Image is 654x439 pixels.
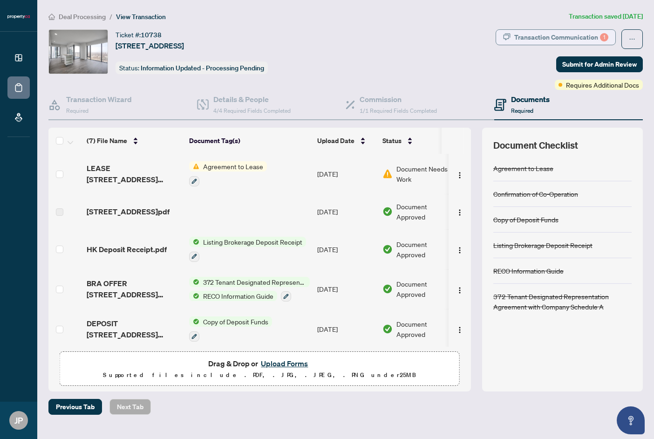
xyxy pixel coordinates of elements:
button: Next Tab [109,399,151,415]
button: Logo [452,242,467,257]
span: home [48,14,55,20]
button: Logo [452,204,467,219]
h4: Documents [511,94,550,105]
span: Upload Date [317,136,354,146]
span: Document Approved [396,239,454,260]
img: Document Status [382,324,393,334]
div: Copy of Deposit Funds [493,214,559,225]
div: Transaction Communication [514,30,608,45]
span: Status [382,136,402,146]
button: Upload Forms [258,357,311,370]
span: Required [511,107,533,114]
span: [STREET_ADDRESS] [116,40,184,51]
span: Drag & Drop or [208,357,311,370]
span: HK Deposit Receipt.pdf [87,244,167,255]
span: Agreement to Lease [199,161,267,171]
h4: Details & People [213,94,291,105]
span: DEPOSIT [STREET_ADDRESS] C12362022.pdf [87,318,182,340]
td: [DATE] [313,269,379,309]
img: Logo [456,171,463,179]
div: Ticket #: [116,29,162,40]
button: Status IconListing Brokerage Deposit Receipt [189,237,306,262]
span: Document Approved [396,319,454,339]
span: [STREET_ADDRESS]pdf [87,206,170,217]
button: Logo [452,166,467,181]
button: Status Icon372 Tenant Designated Representation Agreement with Company Schedule AStatus IconRECO ... [189,277,310,302]
span: 10738 [141,31,162,39]
div: Status: [116,62,268,74]
h4: Transaction Wizard [66,94,132,105]
img: Status Icon [189,161,199,171]
span: Required [66,107,89,114]
img: Logo [456,247,463,254]
span: RECO Information Guide [199,291,277,301]
button: Logo [452,322,467,336]
span: Requires Additional Docs [566,80,639,90]
span: (7) File Name [87,136,127,146]
img: Logo [456,326,463,334]
span: Submit for Admin Review [562,57,637,72]
td: [DATE] [313,194,379,229]
h4: Commission [360,94,437,105]
img: Logo [456,209,463,216]
th: Status [379,128,458,154]
th: Upload Date [313,128,379,154]
button: Status IconCopy of Deposit Funds [189,316,272,342]
p: Supported files include .PDF, .JPG, .JPEG, .PNG under 25 MB [66,370,454,381]
th: (7) File Name [83,128,185,154]
span: BRA OFFER [STREET_ADDRESS] dragged.pdf [87,278,182,300]
td: [DATE] [313,229,379,269]
button: Previous Tab [48,399,102,415]
span: Document Needs Work [396,164,454,184]
img: Document Status [382,169,393,179]
img: Document Status [382,244,393,254]
span: Document Checklist [493,139,578,152]
span: Listing Brokerage Deposit Receipt [199,237,306,247]
span: Document Approved [396,279,454,299]
span: Information Updated - Processing Pending [141,64,264,72]
img: Status Icon [189,291,199,301]
td: [DATE] [313,154,379,194]
button: Open asap [617,406,645,434]
span: ellipsis [629,36,635,42]
img: Document Status [382,206,393,217]
img: Status Icon [189,277,199,287]
th: Document Tag(s) [185,128,313,154]
button: Submit for Admin Review [556,56,643,72]
td: [DATE] [313,309,379,349]
img: IMG-C12362022_1.jpg [49,30,108,74]
div: 372 Tenant Designated Representation Agreement with Company Schedule A [493,291,632,312]
span: 372 Tenant Designated Representation Agreement with Company Schedule A [199,277,310,287]
button: Transaction Communication1 [496,29,616,45]
div: Confirmation of Co-Operation [493,189,578,199]
span: Document Approved [396,201,454,222]
div: 1 [600,33,608,41]
span: View Transaction [116,13,166,21]
img: Document Status [382,284,393,294]
div: Listing Brokerage Deposit Receipt [493,240,593,250]
span: Drag & Drop orUpload FormsSupported files include .PDF, .JPG, .JPEG, .PNG under25MB [60,352,459,386]
span: JP [14,414,23,427]
img: Status Icon [189,316,199,327]
span: Copy of Deposit Funds [199,316,272,327]
span: LEASE [STREET_ADDRESS] C12362022.pdf [87,163,182,185]
button: Logo [452,281,467,296]
span: Previous Tab [56,399,95,414]
div: Agreement to Lease [493,163,553,173]
img: logo [7,14,30,20]
span: Deal Processing [59,13,106,21]
span: 1/1 Required Fields Completed [360,107,437,114]
article: Transaction saved [DATE] [569,11,643,22]
img: Logo [456,287,463,294]
button: Status IconAgreement to Lease [189,161,267,186]
img: Status Icon [189,237,199,247]
span: 4/4 Required Fields Completed [213,107,291,114]
div: RECO Information Guide [493,266,564,276]
li: / [109,11,112,22]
